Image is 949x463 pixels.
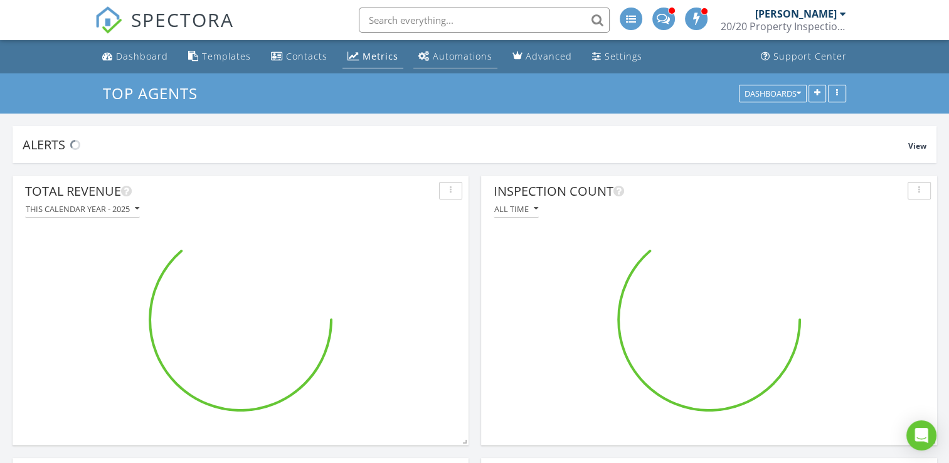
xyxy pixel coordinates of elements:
span: SPECTORA [131,6,234,33]
div: This calendar year - 2025 [26,205,139,213]
a: Support Center [756,45,852,68]
a: Automations (Advanced) [413,45,497,68]
div: [PERSON_NAME] [755,8,837,20]
div: Alerts [23,136,908,153]
button: This calendar year - 2025 [25,201,140,218]
a: Templates [183,45,256,68]
div: Dashboards [745,89,801,98]
div: Automations [433,50,492,62]
div: Metrics [363,50,398,62]
div: 20/20 Property Inspections [721,20,846,33]
div: Contacts [286,50,327,62]
div: Templates [202,50,251,62]
a: Settings [587,45,647,68]
span: View [908,141,926,151]
a: SPECTORA [95,17,234,43]
div: All time [494,205,538,213]
a: Metrics [342,45,403,68]
div: Settings [605,50,642,62]
img: The Best Home Inspection Software - Spectora [95,6,122,34]
button: Dashboards [739,85,807,102]
div: Support Center [773,50,847,62]
div: Inspection Count [494,182,903,201]
input: Search everything... [359,8,610,33]
div: Total Revenue [25,182,434,201]
div: Advanced [526,50,572,62]
a: Advanced [507,45,577,68]
a: Top Agents [103,83,208,104]
div: Dashboard [116,50,168,62]
button: All time [494,201,539,218]
a: Dashboard [97,45,173,68]
div: Open Intercom Messenger [906,420,936,450]
a: Contacts [266,45,332,68]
